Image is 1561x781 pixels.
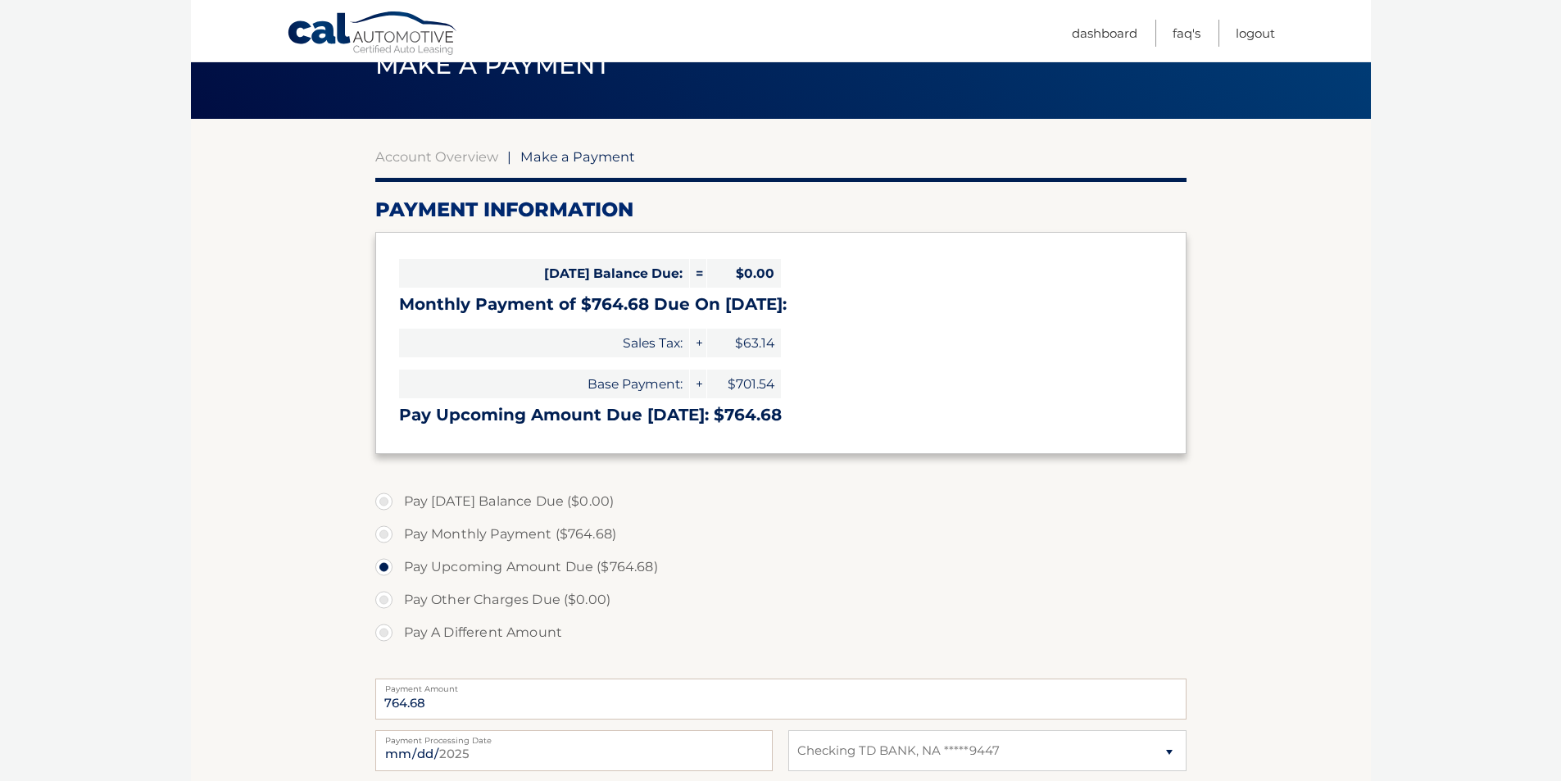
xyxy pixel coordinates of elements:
a: Logout [1236,20,1275,47]
input: Payment Amount [375,679,1187,720]
label: Pay [DATE] Balance Due ($0.00) [375,485,1187,518]
h2: Payment Information [375,198,1187,222]
a: Cal Automotive [287,11,459,58]
span: Make a Payment [520,148,635,165]
span: Sales Tax: [399,329,689,357]
span: + [690,370,706,398]
span: Base Payment: [399,370,689,398]
span: [DATE] Balance Due: [399,259,689,288]
label: Payment Amount [375,679,1187,692]
label: Pay Other Charges Due ($0.00) [375,583,1187,616]
label: Pay Monthly Payment ($764.68) [375,518,1187,551]
span: $0.00 [707,259,781,288]
label: Pay A Different Amount [375,616,1187,649]
label: Pay Upcoming Amount Due ($764.68) [375,551,1187,583]
span: Make a Payment [375,50,610,80]
a: Account Overview [375,148,498,165]
span: $701.54 [707,370,781,398]
a: FAQ's [1173,20,1200,47]
input: Payment Date [375,730,773,771]
label: Payment Processing Date [375,730,773,743]
a: Dashboard [1072,20,1137,47]
span: | [507,148,511,165]
span: $63.14 [707,329,781,357]
span: + [690,329,706,357]
h3: Pay Upcoming Amount Due [DATE]: $764.68 [399,405,1163,425]
h3: Monthly Payment of $764.68 Due On [DATE]: [399,294,1163,315]
span: = [690,259,706,288]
